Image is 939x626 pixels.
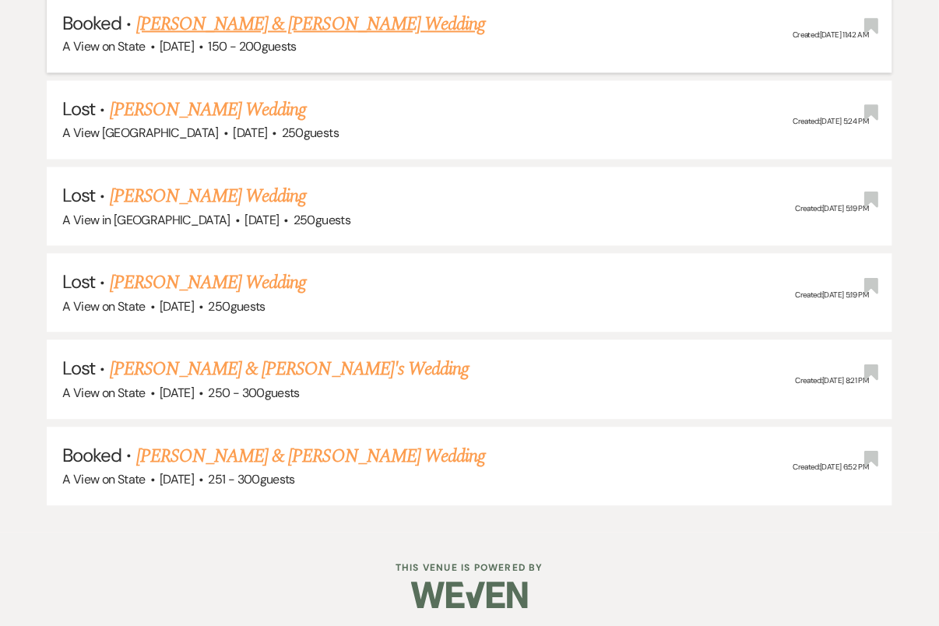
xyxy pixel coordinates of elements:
[233,125,267,142] span: [DATE]
[796,203,869,213] span: Created: [DATE] 5:19 PM
[244,213,279,229] span: [DATE]
[160,472,194,488] span: [DATE]
[793,462,869,473] span: Created: [DATE] 6:52 PM
[294,213,350,229] span: 250 guests
[160,39,194,55] span: [DATE]
[209,385,300,402] span: 250 - 300 guests
[62,385,145,402] span: A View on State
[796,376,869,386] span: Created: [DATE] 8:21 PM
[796,290,869,300] span: Created: [DATE] 5:19 PM
[62,39,145,55] span: A View on State
[62,213,230,229] span: A View in [GEOGRAPHIC_DATA]
[62,357,95,381] span: Lost
[110,269,307,297] a: [PERSON_NAME] Wedding
[411,568,528,623] img: Weven Logo
[62,270,95,294] span: Lost
[62,299,145,315] span: A View on State
[136,10,485,38] a: [PERSON_NAME] & [PERSON_NAME] Wedding
[136,443,485,471] a: [PERSON_NAME] & [PERSON_NAME] Wedding
[160,385,194,402] span: [DATE]
[282,125,339,142] span: 250 guests
[209,39,297,55] span: 150 - 200 guests
[62,472,145,488] span: A View on State
[62,11,121,35] span: Booked
[160,299,194,315] span: [DATE]
[209,472,295,488] span: 251 - 300 guests
[62,97,95,121] span: Lost
[793,30,868,40] span: Created: [DATE] 11:42 AM
[62,184,95,208] span: Lost
[209,299,266,315] span: 250 guests
[62,444,121,468] span: Booked
[110,356,469,384] a: [PERSON_NAME] & [PERSON_NAME]'s Wedding
[110,183,307,211] a: [PERSON_NAME] Wedding
[62,125,219,142] span: A View [GEOGRAPHIC_DATA]
[793,117,869,127] span: Created: [DATE] 5:24 PM
[110,97,307,125] a: [PERSON_NAME] Wedding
